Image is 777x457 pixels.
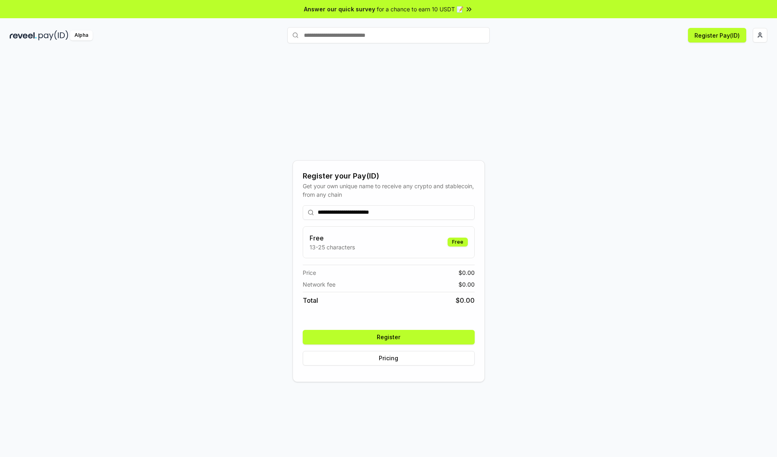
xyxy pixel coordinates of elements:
[459,280,475,289] span: $ 0.00
[459,268,475,277] span: $ 0.00
[448,238,468,247] div: Free
[310,233,355,243] h3: Free
[303,170,475,182] div: Register your Pay(ID)
[310,243,355,251] p: 13-25 characters
[456,295,475,305] span: $ 0.00
[688,28,746,43] button: Register Pay(ID)
[70,30,93,40] div: Alpha
[10,30,37,40] img: reveel_dark
[303,280,335,289] span: Network fee
[303,182,475,199] div: Get your own unique name to receive any crypto and stablecoin, from any chain
[377,5,463,13] span: for a chance to earn 10 USDT 📝
[303,295,318,305] span: Total
[38,30,68,40] img: pay_id
[303,351,475,366] button: Pricing
[303,268,316,277] span: Price
[304,5,375,13] span: Answer our quick survey
[303,330,475,344] button: Register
